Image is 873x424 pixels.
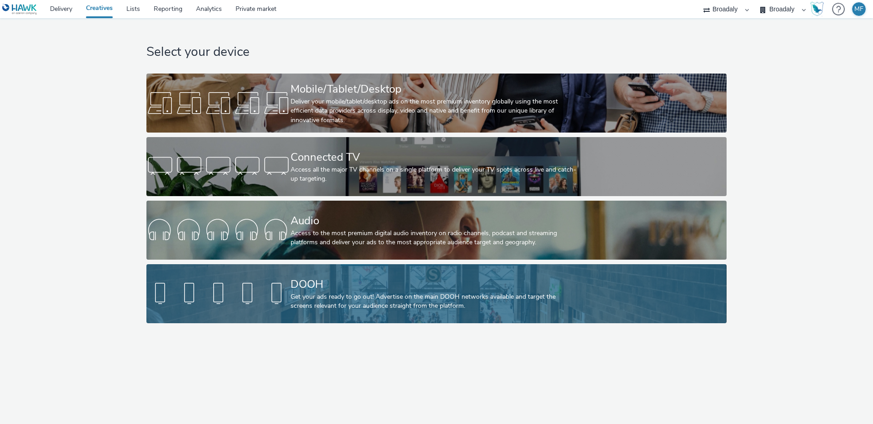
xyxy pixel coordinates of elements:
a: Hawk Academy [810,2,828,16]
a: Connected TVAccess all the major TV channels on a single platform to deliver your TV spots across... [146,137,726,196]
a: Mobile/Tablet/DesktopDeliver your mobile/tablet/desktop ads on the most premium inventory globall... [146,74,726,133]
img: Hawk Academy [810,2,824,16]
div: DOOH [291,276,579,292]
div: Access all the major TV channels on a single platform to deliver your TV spots across live and ca... [291,165,579,184]
div: MF [854,2,863,16]
div: Audio [291,213,579,229]
div: Get your ads ready to go out! Advertise on the main DOOH networks available and target the screen... [291,292,579,311]
div: Deliver your mobile/tablet/desktop ads on the most premium inventory globally using the most effi... [291,97,579,125]
div: Connected TV [291,149,579,165]
div: Access to the most premium digital audio inventory on radio channels, podcast and streaming platf... [291,229,579,247]
div: Mobile/Tablet/Desktop [291,81,579,97]
h1: Select your device [146,44,726,61]
img: undefined Logo [2,4,37,15]
a: DOOHGet your ads ready to go out! Advertise on the main DOOH networks available and target the sc... [146,264,726,323]
a: AudioAccess to the most premium digital audio inventory on radio channels, podcast and streaming ... [146,201,726,260]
